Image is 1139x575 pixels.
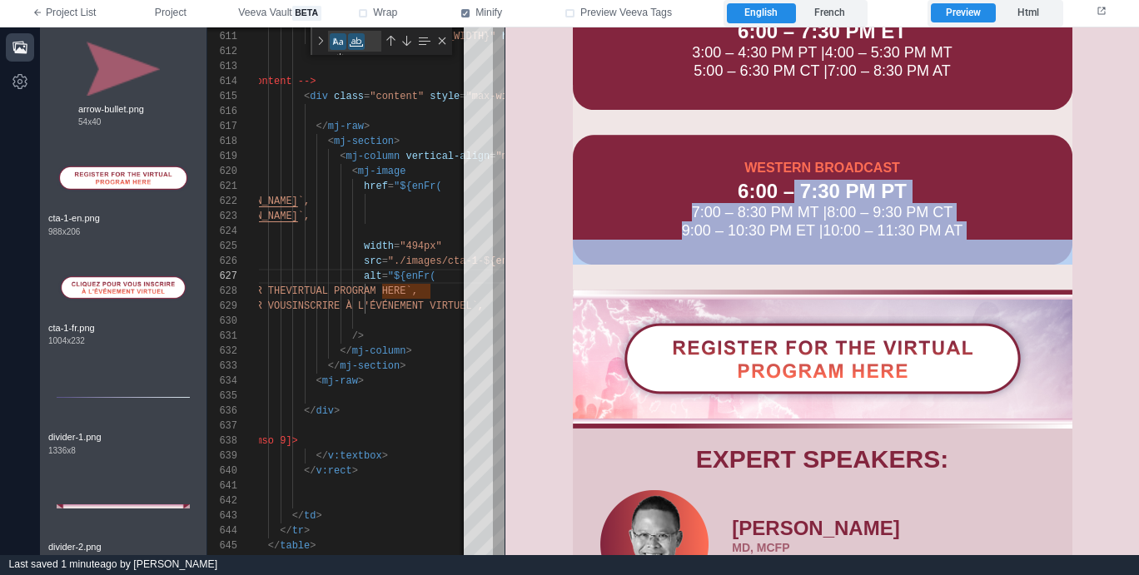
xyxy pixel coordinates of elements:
[207,74,237,89] div: 614
[435,34,449,47] div: Close (Escape)
[207,239,237,254] div: 625
[207,449,237,463] div: 639
[207,344,237,359] div: 632
[207,194,237,209] div: 622
[415,32,433,50] div: Find in Selection (⌥⌘L)
[394,136,400,147] span: >
[330,50,346,67] div: Use Regular Expression (⌥⌘R)
[348,33,365,50] div: Match Whole Word (⌥⌘W)
[328,121,364,132] span: mj-raw
[292,6,321,21] span: beta
[310,540,316,552] span: >
[48,321,198,335] span: cta-1-fr.png
[292,300,484,312] span: INSCRIRE À L'ÉVÉNEMENT VIRTUEL`,
[334,405,340,417] span: >
[84,152,550,176] div: 6:00 – 7:30 PM PT
[384,34,397,47] div: Previous Match (⇧Enter)
[207,44,237,59] div: 612
[48,430,198,444] span: divider-1.png
[318,35,322,52] span: |
[400,34,413,47] div: Next Match (Enter)
[340,345,351,357] span: </
[48,211,198,226] span: cta-1-en.png
[304,510,316,522] span: td
[207,553,237,568] div: 646
[207,508,237,523] div: 643
[340,151,346,162] span: <
[352,465,358,477] span: >
[207,299,237,314] div: 629
[437,269,438,284] textarea: Editor content;Press Alt+F1 for Accessibility Options.
[405,151,490,162] span: vertical-align
[382,270,388,282] span: =
[292,510,304,522] span: </
[405,345,411,357] span: >
[207,104,237,119] div: 616
[352,345,406,357] span: mj-column
[207,374,237,389] div: 634
[207,119,237,134] div: 617
[207,59,237,74] div: 613
[304,465,316,477] span: </
[394,240,400,252] span: =
[48,226,80,238] span: 988 x 206
[207,404,237,419] div: 636
[268,540,280,552] span: </
[316,121,327,132] span: </
[475,6,502,21] span: Minify
[352,166,358,177] span: <
[364,91,370,102] span: =
[207,164,237,179] div: 620
[364,255,382,267] span: src
[207,29,237,44] div: 611
[304,91,310,102] span: <
[358,166,406,177] span: mj-image
[226,489,537,513] div: [PERSON_NAME]
[346,151,400,162] span: mj-column
[226,513,537,528] div: MD, MCFP
[388,181,394,192] span: =
[48,335,85,347] span: 1004 x 232
[207,284,237,299] div: 628
[505,27,1139,555] iframe: preview
[48,540,198,554] span: divider-2.png
[207,523,237,538] div: 644
[155,6,187,21] span: Project
[364,240,394,252] span: width
[207,359,237,374] div: 633
[316,510,321,522] span: >
[298,211,310,222] span: `,
[318,176,322,193] span: |
[328,450,382,462] span: v:textbox
[430,91,460,102] span: style
[48,444,76,457] span: 1336 x 8
[304,405,316,417] span: </
[280,540,310,552] span: table
[382,450,388,462] span: >
[328,360,340,372] span: </
[388,270,436,282] span: "${enFr(
[931,3,995,23] label: Preview
[280,525,291,537] span: </
[207,389,237,404] div: 635
[84,418,550,446] div: EXPERT SPEAKERS:
[207,538,237,553] div: 645
[364,181,388,192] span: href
[334,91,364,102] span: class
[322,375,358,387] span: mj-raw
[340,360,400,372] span: mj-section
[292,525,304,537] span: tr
[796,3,864,23] label: French
[298,196,310,207] span: `,
[330,33,346,50] div: Match Case (⌥⌘C)
[207,149,237,164] div: 619
[207,493,237,508] div: 642
[207,478,237,493] div: 641
[310,91,328,102] span: div
[364,121,370,132] span: >
[207,254,237,269] div: 626
[352,330,364,342] span: />
[313,27,328,55] div: Toggle Replace
[400,240,441,252] span: "494px"
[358,375,364,387] span: >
